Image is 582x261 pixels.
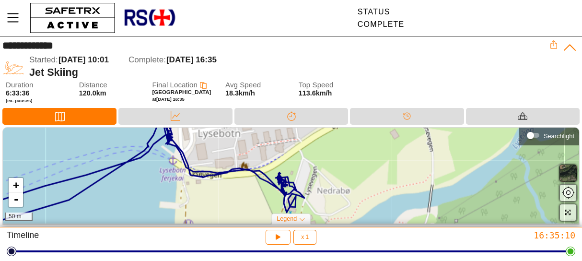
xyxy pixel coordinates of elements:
span: Started: [29,55,58,64]
div: Splits [234,108,348,125]
img: RescueLogo.png [123,2,176,34]
div: Searchlight [524,128,574,142]
span: 18.3km/h [225,89,255,97]
span: [DATE] 10:01 [58,55,109,64]
span: 113.6km/h [299,89,332,97]
span: Final Location [152,81,198,89]
span: (ex. pauses) [6,98,67,104]
span: 120.0km [79,89,106,97]
div: 50 m [5,213,33,221]
div: Searchlight [544,132,574,140]
div: Timeline [7,230,194,245]
div: Timeline [350,108,464,125]
span: at [DATE] 16:35 [152,96,185,102]
span: x 1 [301,234,309,240]
div: Map [2,108,116,125]
div: Complete [358,20,405,29]
button: x 1 [293,230,316,245]
img: JET_SKIING.svg [2,55,24,77]
span: Duration [6,81,67,89]
span: [GEOGRAPHIC_DATA] [152,89,211,95]
span: [DATE] 16:35 [166,55,217,64]
span: 6:33:36 [6,89,30,97]
div: Status [358,8,405,16]
span: Complete: [128,55,166,64]
div: 16:35:10 [388,230,575,241]
a: Zoom out [9,192,23,207]
span: Legend [277,215,297,222]
span: Top Speed [299,81,360,89]
a: Zoom in [9,178,23,192]
span: Distance [79,81,140,89]
div: Equipment [466,108,580,125]
div: Data [118,108,232,125]
span: Avg Speed [225,81,287,89]
div: Jet Skiing [29,66,549,79]
img: Equipment_Black.svg [518,111,527,121]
